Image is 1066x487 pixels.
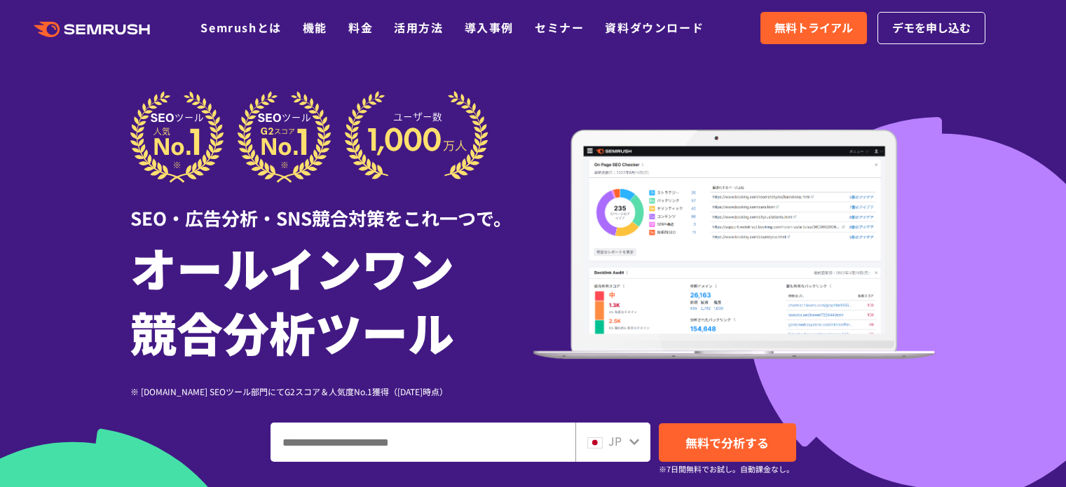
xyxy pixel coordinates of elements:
input: ドメイン、キーワードまたはURLを入力してください [271,423,575,461]
span: JP [608,432,622,449]
a: デモを申し込む [877,12,985,44]
a: Semrushとは [200,19,281,36]
h1: オールインワン 競合分析ツール [130,235,533,364]
a: 資料ダウンロード [605,19,704,36]
a: 料金 [348,19,373,36]
a: 機能 [303,19,327,36]
span: 無料で分析する [685,434,769,451]
a: 無料で分析する [659,423,796,462]
div: ※ [DOMAIN_NAME] SEOツール部門にてG2スコア＆人気度No.1獲得（[DATE]時点） [130,385,533,398]
a: セミナー [535,19,584,36]
a: 導入事例 [465,19,514,36]
a: 活用方法 [394,19,443,36]
div: SEO・広告分析・SNS競合対策をこれ一つで。 [130,183,533,231]
span: デモを申し込む [892,19,971,37]
span: 無料トライアル [774,19,853,37]
a: 無料トライアル [760,12,867,44]
small: ※7日間無料でお試し。自動課金なし。 [659,462,794,476]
